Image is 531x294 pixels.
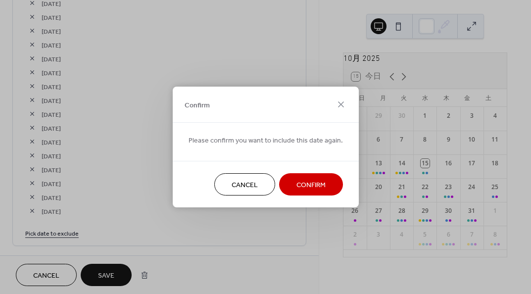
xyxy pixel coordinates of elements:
span: Cancel [232,180,258,191]
span: Confirm [296,180,326,191]
span: Confirm [185,100,210,110]
button: Confirm [279,173,343,196]
span: Please confirm you want to include this date again. [189,136,343,146]
button: Cancel [214,173,275,196]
